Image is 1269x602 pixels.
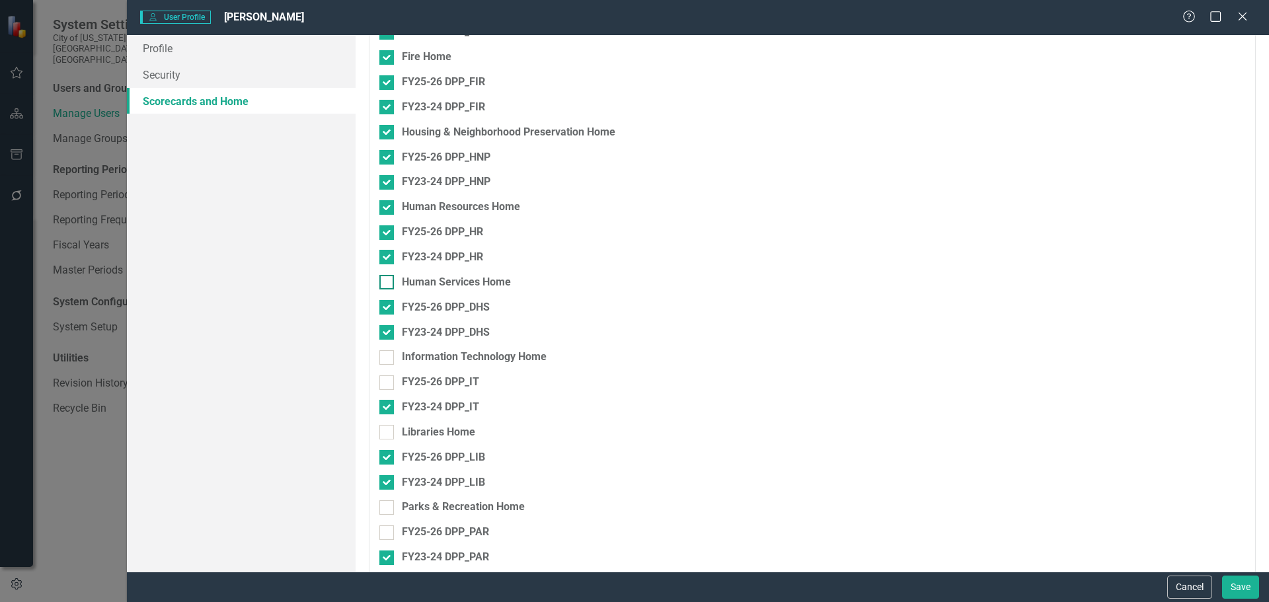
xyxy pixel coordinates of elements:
[402,174,490,190] div: FY23-24 DPP_HNP
[224,11,304,23] span: [PERSON_NAME]
[402,450,485,465] div: FY25-26 DPP_LIB
[402,100,485,115] div: FY23-24 DPP_FIR
[402,375,479,390] div: FY25-26 DPP_IT
[402,300,490,315] div: FY25-26 DPP_DHS
[402,125,615,140] div: Housing & Neighborhood Preservation Home
[402,275,511,290] div: Human Services Home
[127,35,356,61] a: Profile
[402,200,520,215] div: Human Resources Home
[402,150,490,165] div: FY25-26 DPP_HNP
[140,11,211,24] span: User Profile
[402,225,483,240] div: FY25-26 DPP_HR
[402,500,525,515] div: Parks & Recreation Home
[402,75,485,90] div: FY25-26 DPP_FIR
[402,525,489,540] div: FY25-26 DPP_PAR
[402,250,483,265] div: FY23-24 DPP_HR
[1222,576,1259,599] button: Save
[127,88,356,114] a: Scorecards and Home
[402,425,475,440] div: Libraries Home
[127,61,356,88] a: Security
[402,550,489,565] div: FY23-24 DPP_PAR
[402,475,485,490] div: FY23-24 DPP_LIB
[402,50,451,65] div: Fire Home
[402,325,490,340] div: FY23-24 DPP_DHS
[402,400,479,415] div: FY23-24 DPP_IT
[402,350,547,365] div: Information Technology Home
[1167,576,1212,599] button: Cancel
